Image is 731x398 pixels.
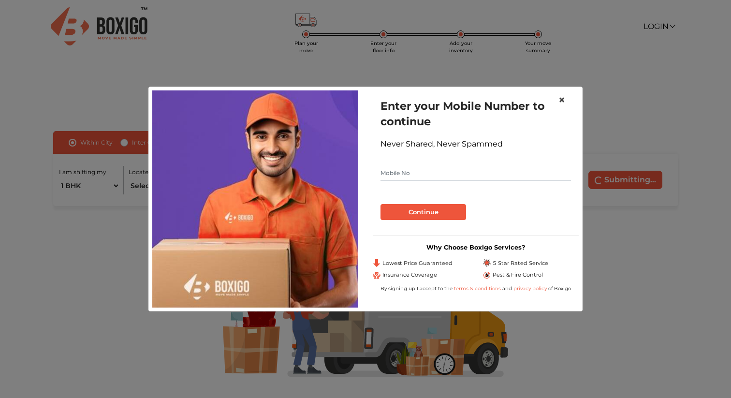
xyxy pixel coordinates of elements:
input: Mobile No [380,165,571,181]
button: Continue [380,204,466,221]
a: privacy policy [512,285,548,292]
h3: Why Choose Boxigo Services? [373,244,579,251]
a: terms & conditions [454,285,502,292]
span: Lowest Price Guaranteed [382,259,453,267]
img: relocation-img [152,90,358,307]
h1: Enter your Mobile Number to continue [380,98,571,129]
div: Never Shared, Never Spammed [380,138,571,150]
span: Insurance Coverage [382,271,437,279]
span: Pest & Fire Control [493,271,543,279]
span: 5 Star Rated Service [493,259,548,267]
span: × [558,93,565,107]
div: By signing up I accept to the and of Boxigo [373,285,579,292]
button: Close [551,87,573,114]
